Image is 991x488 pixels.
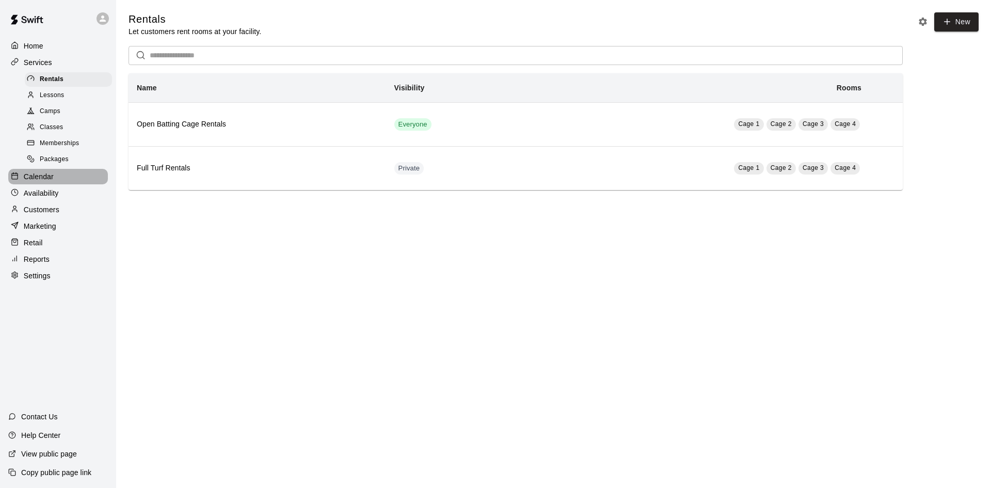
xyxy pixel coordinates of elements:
a: Home [8,38,108,54]
div: Camps [25,104,112,119]
span: Everyone [394,120,431,130]
p: Copy public page link [21,467,91,478]
span: Cage 3 [803,164,824,171]
a: Lessons [25,87,116,103]
a: Reports [8,251,108,267]
a: Camps [25,104,116,120]
div: Rentals [25,72,112,87]
a: Marketing [8,218,108,234]
span: Cage 3 [803,120,824,128]
span: Classes [40,122,63,133]
a: New [934,12,979,32]
p: Services [24,57,52,68]
p: Availability [24,188,59,198]
span: Packages [40,154,69,165]
p: Marketing [24,221,56,231]
a: Services [8,55,108,70]
div: Memberships [25,136,112,151]
span: Cage 1 [738,164,759,171]
button: Rental settings [915,14,931,29]
span: Cage 4 [835,164,856,171]
b: Visibility [394,84,425,92]
span: Cage 2 [771,120,792,128]
div: This service is hidden, and can only be accessed via a direct link [394,162,424,175]
div: Packages [25,152,112,167]
span: Camps [40,106,60,117]
h6: Full Turf Rentals [137,163,378,174]
a: Calendar [8,169,108,184]
p: Customers [24,204,59,215]
p: Home [24,41,43,51]
p: Contact Us [21,412,58,422]
a: Settings [8,268,108,284]
div: Classes [25,120,112,135]
span: Cage 1 [738,120,759,128]
div: Lessons [25,88,112,103]
a: Rentals [25,71,116,87]
p: Calendar [24,171,54,182]
p: Let customers rent rooms at your facility. [129,26,261,37]
b: Rooms [837,84,861,92]
span: Cage 4 [835,120,856,128]
span: Cage 2 [771,164,792,171]
a: Availability [8,185,108,201]
p: Help Center [21,430,60,440]
span: Rentals [40,74,63,85]
p: View public page [21,449,77,459]
a: Customers [8,202,108,217]
a: Retail [8,235,108,250]
p: Settings [24,271,51,281]
p: Retail [24,238,43,248]
a: Packages [25,152,116,168]
a: Memberships [25,136,116,152]
p: Reports [24,254,50,264]
h6: Open Batting Cage Rentals [137,119,378,130]
b: Name [137,84,157,92]
table: simple table [129,73,903,190]
a: Classes [25,120,116,136]
span: Memberships [40,138,79,149]
span: Lessons [40,90,65,101]
span: Private [394,164,424,174]
div: This service is visible to all of your customers [394,118,431,131]
h5: Rentals [129,12,261,26]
